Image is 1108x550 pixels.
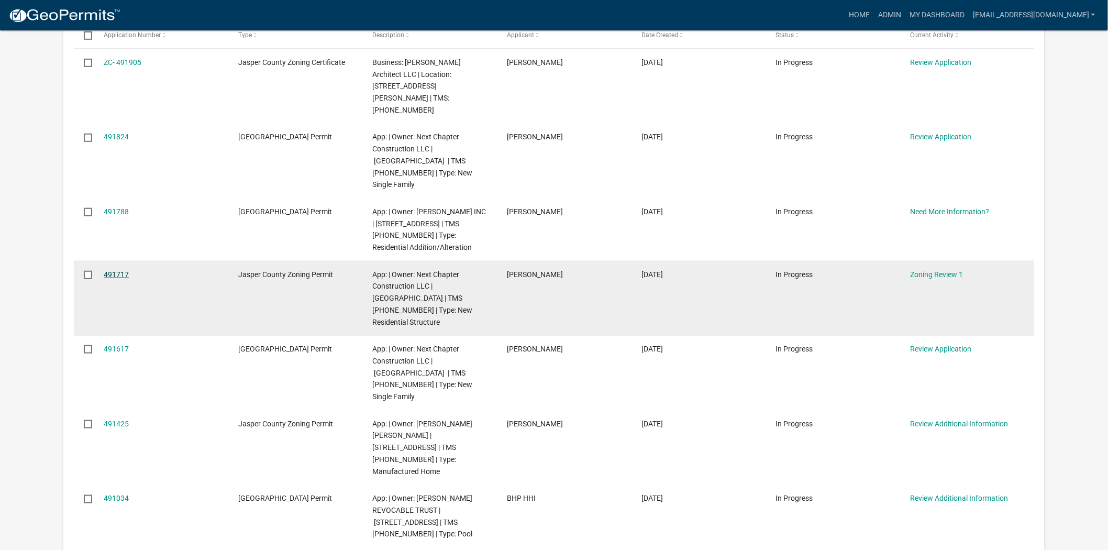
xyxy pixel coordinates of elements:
[373,58,461,114] span: Business: Brent Robinson Architect LLC | Location: 774 BOYD CREEK DR | TMS: 094-02-00-005
[969,5,1100,25] a: [EMAIL_ADDRESS][DOMAIN_NAME]
[910,207,989,216] a: Need More Information?
[641,494,663,502] span: 10/10/2025
[641,58,663,67] span: 10/13/2025
[776,420,813,428] span: In Progress
[104,207,129,216] a: 491788
[910,58,971,67] a: Review Application
[910,420,1008,428] a: Review Additional Information
[910,345,971,353] a: Review Application
[104,270,129,279] a: 491717
[104,345,129,353] a: 491617
[845,5,874,25] a: Home
[776,270,813,279] span: In Progress
[776,31,794,39] span: Status
[373,270,473,326] span: App: | Owner: Next Chapter Construction LLC | 15 Pickerel Loop | TMS 081-00-03-030 | Type: New Re...
[497,23,631,48] datatable-header-cell: Applicant
[238,133,332,141] span: Jasper County Building Permit
[766,23,900,48] datatable-header-cell: Status
[641,420,663,428] span: 10/12/2025
[776,345,813,353] span: In Progress
[507,345,563,353] span: Preston Parfitt
[238,420,333,428] span: Jasper County Zoning Permit
[238,31,252,39] span: Type
[641,207,663,216] span: 10/13/2025
[641,270,663,279] span: 10/13/2025
[776,58,813,67] span: In Progress
[238,345,332,353] span: Jasper County Building Permit
[228,23,363,48] datatable-header-cell: Type
[641,31,678,39] span: Date Created
[631,23,766,48] datatable-header-cell: Date Created
[905,5,969,25] a: My Dashboard
[104,420,129,428] a: 491425
[238,270,333,279] span: Jasper County Zoning Permit
[776,207,813,216] span: In Progress
[874,5,905,25] a: Admin
[507,207,563,216] span: Lisa Johnston
[776,494,813,502] span: In Progress
[507,31,534,39] span: Applicant
[373,133,473,189] span: App: | Owner: Next Chapter Construction LLC | 19 Pickerel Loop | TMS 081-00-03-030 | Type: New Si...
[373,207,486,251] span: App: | Owner: D R HORTON INC | 824 CASTLE HILL Dr | TMS 091-02-00-137 | Type: Residential Additio...
[104,133,129,141] a: 491824
[507,133,563,141] span: Preston Parfitt
[373,31,405,39] span: Description
[373,494,473,538] span: App: | Owner: FRANK ALEXIS J REVOCABLE TRUST | 314 EUHAW CREEK DR | TMS 083-00-06-058 | Type: Pool
[74,23,94,48] datatable-header-cell: Select
[507,58,563,67] span: Brent Robinson
[238,207,332,216] span: Jasper County Building Permit
[373,420,473,476] span: App: | Owner: SOLIS ALEXIS DELAFUENTE | 210 LIME HOUSE RD | TMS 039-00-07-022 | Type: Manufacture...
[910,31,954,39] span: Current Activity
[94,23,228,48] datatable-header-cell: Application Number
[641,345,663,353] span: 10/13/2025
[900,23,1035,48] datatable-header-cell: Current Activity
[104,31,161,39] span: Application Number
[641,133,663,141] span: 10/13/2025
[910,133,971,141] a: Review Application
[507,270,563,279] span: Preston Parfitt
[238,58,345,67] span: Jasper County Zoning Certificate
[104,494,129,502] a: 491034
[507,494,536,502] span: BHP HHI
[104,58,141,67] a: ZC- 491905
[776,133,813,141] span: In Progress
[910,494,1008,502] a: Review Additional Information
[910,270,963,279] a: Zoning Review 1
[362,23,497,48] datatable-header-cell: Description
[507,420,563,428] span: Ana De La Fuente
[373,345,473,401] span: App: | Owner: Next Chapter Construction LLC | 15 Pickerel Loop | TMS 081-00-03-030 | Type: New Si...
[238,494,332,502] span: Jasper County Building Permit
